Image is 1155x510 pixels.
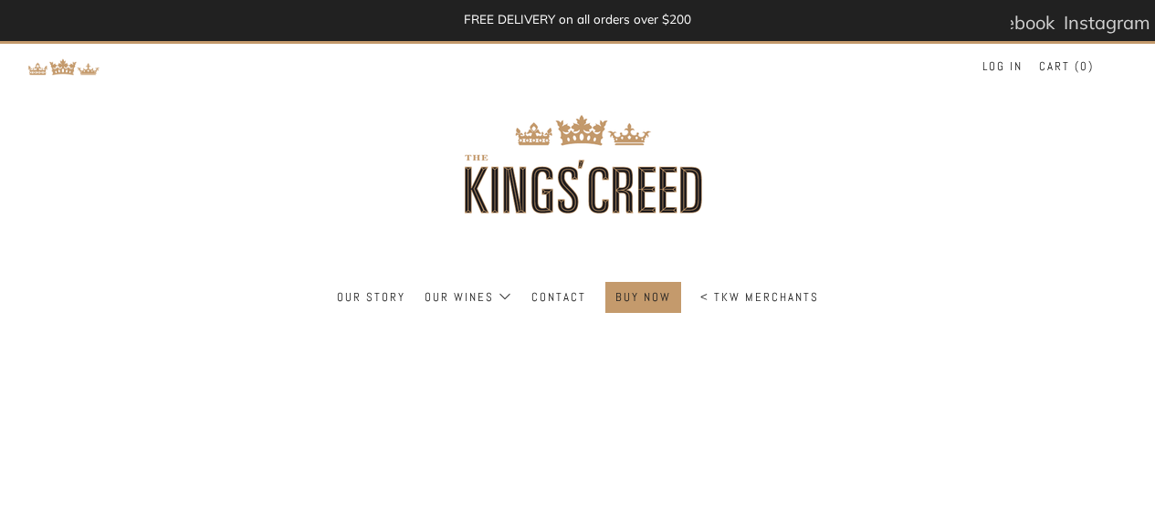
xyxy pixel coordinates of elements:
[615,283,671,312] a: BUY NOW
[337,283,405,312] a: Our Story
[1064,5,1150,41] a: Instagram
[974,5,1055,41] a: Facebook
[700,283,819,312] a: < TKW Merchants
[974,11,1055,34] span: Facebook
[1039,52,1094,81] a: Cart (0)
[982,52,1023,81] a: Log in
[27,58,100,76] img: Return to TKW Merchants
[425,283,512,312] a: Our Wines
[1064,11,1150,34] span: Instagram
[414,44,742,282] img: three kings wine merchants
[27,57,100,74] a: Return to TKW Merchants
[1080,58,1088,74] span: 0
[531,283,586,312] a: Contact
